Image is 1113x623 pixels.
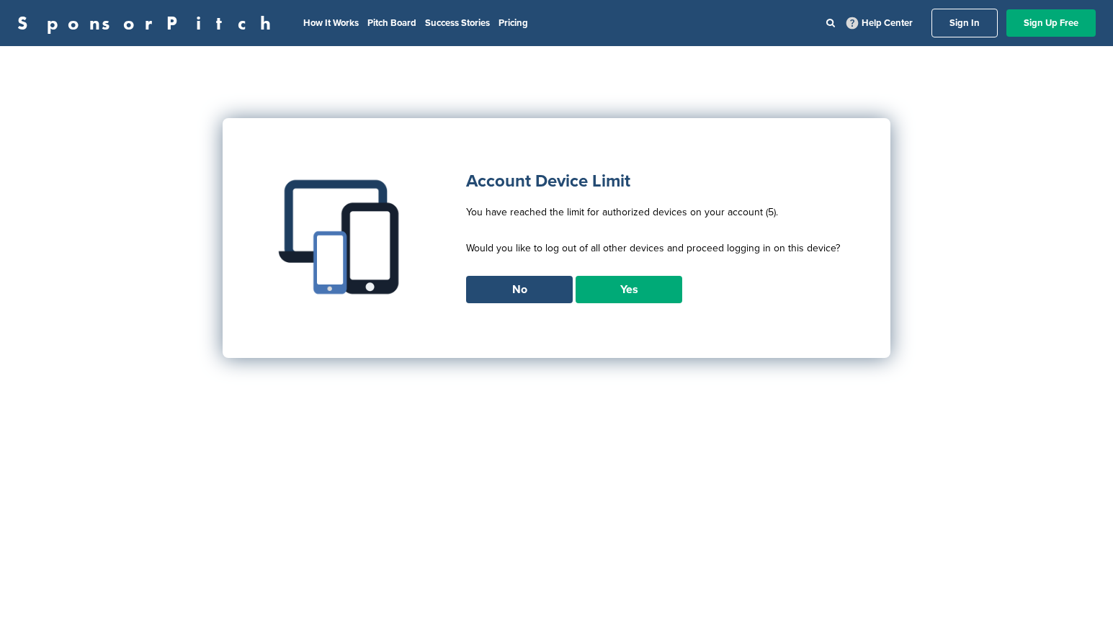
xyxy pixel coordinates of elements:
[273,169,410,305] img: Multiple devices
[576,276,682,303] a: Yes
[1055,565,1101,611] iframe: Button to launch messaging window
[466,203,840,276] p: You have reached the limit for authorized devices on your account (5). Would you like to log out ...
[466,169,840,194] h1: Account Device Limit
[931,9,998,37] a: Sign In
[466,276,573,303] a: No
[844,14,916,32] a: Help Center
[425,17,490,29] a: Success Stories
[367,17,416,29] a: Pitch Board
[499,17,528,29] a: Pricing
[17,14,280,32] a: SponsorPitch
[1006,9,1096,37] a: Sign Up Free
[303,17,359,29] a: How It Works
